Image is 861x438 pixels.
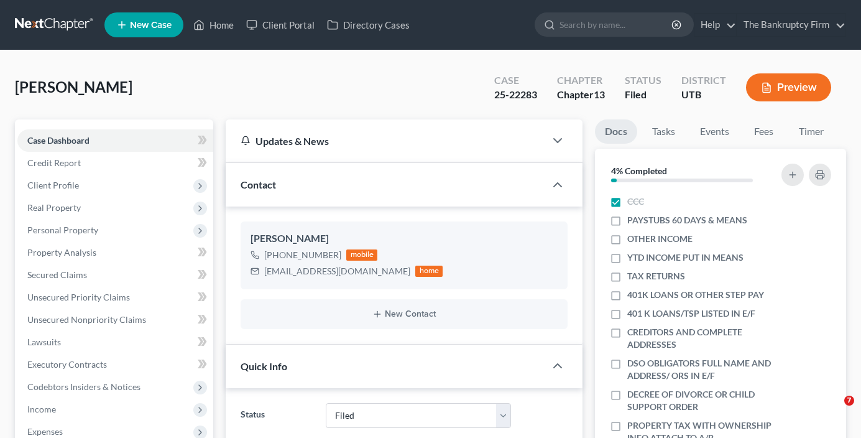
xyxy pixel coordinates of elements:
strong: 4% Completed [611,165,667,176]
a: Secured Claims [17,264,213,286]
a: Case Dashboard [17,129,213,152]
div: Status [625,73,661,88]
span: CREDITORS AND COMPLETE ADDRESSES [627,326,773,351]
span: PAYSTUBS 60 DAYS & MEANS [627,214,747,226]
div: Chapter [557,88,605,102]
a: Lawsuits [17,331,213,353]
div: Case [494,73,537,88]
div: home [415,266,443,277]
a: Property Analysis [17,241,213,264]
span: 13 [594,88,605,100]
a: Tasks [642,119,685,144]
span: Expenses [27,426,63,437]
span: Quick Info [241,360,287,372]
span: Client Profile [27,180,79,190]
span: [PHONE_NUMBER] [264,249,341,260]
span: Codebtors Insiders & Notices [27,381,140,392]
span: [PERSON_NAME] [15,78,132,96]
a: Client Portal [240,14,321,36]
a: Home [187,14,240,36]
span: Unsecured Priority Claims [27,292,130,302]
iframe: Intercom live chat [819,396,849,426]
div: mobile [346,249,377,261]
span: 7 [844,396,854,406]
div: District [681,73,726,88]
span: Real Property [27,202,81,213]
a: Unsecured Nonpriority Claims [17,309,213,331]
a: Timer [789,119,834,144]
div: 25-22283 [494,88,537,102]
a: Help [694,14,736,36]
span: TAX RETURNS [627,270,685,282]
div: Updates & News [241,134,530,147]
a: Docs [595,119,637,144]
span: Executory Contracts [27,359,107,370]
a: The Bankruptcy Firm [737,14,845,36]
span: Secured Claims [27,269,87,280]
span: OTHER INCOME [627,233,693,245]
span: YTD INCOME PUT IN MEANS [627,251,744,264]
span: CCC [627,195,644,208]
a: Credit Report [17,152,213,174]
div: Chapter [557,73,605,88]
span: Income [27,404,56,414]
a: Unsecured Priority Claims [17,286,213,309]
span: Personal Property [27,225,98,235]
span: 401K LOANS OR OTHER STEP PAY [627,289,764,301]
span: DSO OBLIGATORS FULL NAME AND ADDRESS/ ORS IN E/F [627,357,773,382]
span: Lawsuits [27,337,61,347]
div: UTB [681,88,726,102]
span: 401 K LOANS/TSP LISTED IN E/F [627,307,755,320]
span: DECREE OF DIVORCE OR CHILD SUPPORT ORDER [627,388,773,413]
input: Search by name... [559,13,673,36]
span: New Case [130,21,172,30]
button: New Contact [251,309,558,319]
span: Unsecured Nonpriority Claims [27,314,146,325]
span: Case Dashboard [27,135,90,146]
span: Credit Report [27,157,81,168]
a: Directory Cases [321,14,416,36]
label: Status [234,403,319,428]
a: Events [690,119,739,144]
a: Fees [744,119,784,144]
span: Contact [241,179,276,190]
button: Preview [746,73,831,101]
div: Filed [625,88,661,102]
div: [EMAIL_ADDRESS][DOMAIN_NAME] [264,265,410,277]
span: Property Analysis [27,247,96,258]
a: Executory Contracts [17,353,213,376]
div: [PERSON_NAME] [251,231,558,246]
